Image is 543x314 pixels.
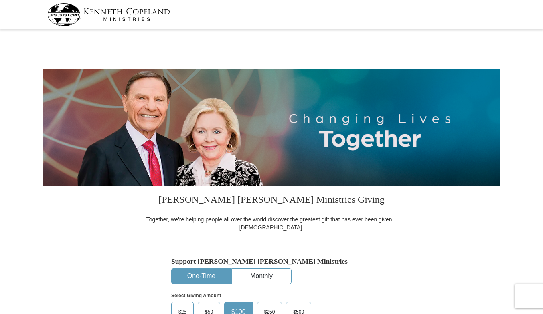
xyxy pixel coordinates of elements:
h3: [PERSON_NAME] [PERSON_NAME] Ministries Giving [141,186,402,215]
button: One-Time [172,269,231,284]
strong: Select Giving Amount [171,293,221,298]
h5: Support [PERSON_NAME] [PERSON_NAME] Ministries [171,257,372,266]
div: Together, we're helping people all over the world discover the greatest gift that has ever been g... [141,215,402,231]
button: Monthly [232,269,291,284]
img: kcm-header-logo.svg [47,3,170,26]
